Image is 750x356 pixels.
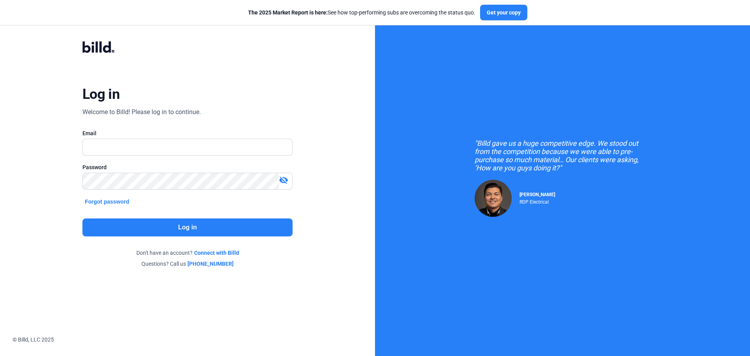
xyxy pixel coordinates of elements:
div: Email [82,129,293,137]
button: Log in [82,218,293,236]
img: Raul Pacheco [475,180,512,217]
a: Connect with Billd [194,249,239,257]
div: Questions? Call us [82,260,293,268]
div: "Billd gave us a huge competitive edge. We stood out from the competition because we were able to... [475,139,650,172]
a: [PHONE_NUMBER] [187,260,234,268]
div: See how top-performing subs are overcoming the status quo. [248,9,475,16]
span: The 2025 Market Report is here: [248,9,328,16]
button: Get your copy [480,5,527,20]
button: Forgot password [82,197,132,206]
mat-icon: visibility_off [279,175,288,185]
div: Log in [82,86,120,103]
div: Password [82,163,293,171]
span: [PERSON_NAME] [520,192,555,197]
div: RDP Electrical [520,197,555,205]
div: Welcome to Billd! Please log in to continue. [82,107,201,117]
div: Don't have an account? [82,249,293,257]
